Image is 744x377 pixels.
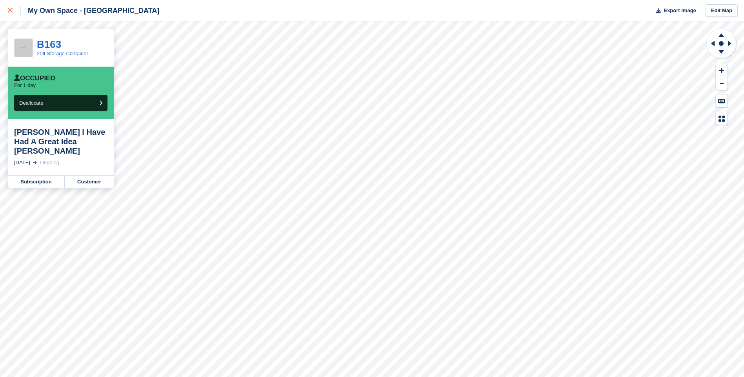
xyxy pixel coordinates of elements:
[14,74,55,82] div: Occupied
[14,82,36,89] p: For 1 day
[664,7,696,14] span: Export Image
[37,51,88,56] a: 20ft Storage Container
[8,176,65,188] a: Subscription
[14,127,107,156] div: [PERSON_NAME] I Have Had A Great Idea [PERSON_NAME]
[65,176,114,188] a: Customer
[19,100,43,106] span: Deallocate
[37,38,61,50] a: B163
[716,77,728,90] button: Zoom Out
[15,39,33,57] img: 256x256-placeholder-a091544baa16b46aadf0b611073c37e8ed6a367829ab441c3b0103e7cf8a5b1b.png
[14,95,107,111] button: Deallocate
[716,64,728,77] button: Zoom In
[716,112,728,125] button: Map Legend
[14,159,30,167] div: [DATE]
[651,4,696,17] button: Export Image
[716,94,728,107] button: Keyboard Shortcuts
[21,6,159,15] div: My Own Space - [GEOGRAPHIC_DATA]
[33,161,37,164] img: arrow-right-light-icn-cde0832a797a2874e46488d9cf13f60e5c3a73dbe684e267c42b8395dfbc2abf.svg
[706,4,738,17] a: Edit Map
[40,159,59,167] div: Ongoing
